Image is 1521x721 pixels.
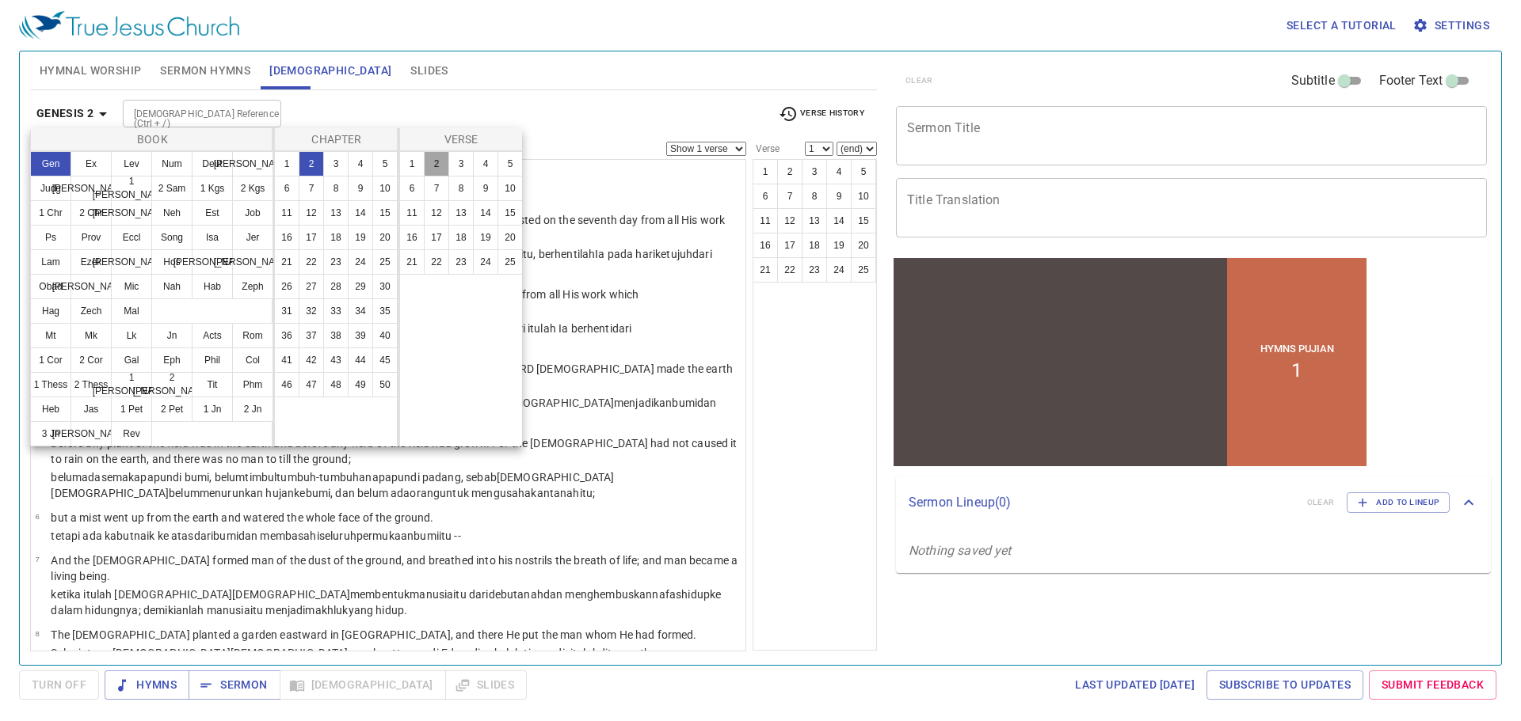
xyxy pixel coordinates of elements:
[71,151,112,176] button: Ex
[151,274,193,299] button: Nah
[34,131,271,147] p: Book
[232,323,273,348] button: Rom
[399,200,425,226] button: 11
[448,200,474,226] button: 13
[151,347,193,373] button: Eph
[274,298,299,324] button: 31
[232,372,273,397] button: Phm
[30,225,71,250] button: Ps
[372,200,398,226] button: 15
[111,176,152,201] button: 1 [PERSON_NAME]
[192,151,233,176] button: Deut
[403,131,519,147] p: Verse
[323,176,349,201] button: 8
[424,176,449,201] button: 7
[299,176,324,201] button: 7
[274,151,299,176] button: 1
[424,225,449,250] button: 17
[323,274,349,299] button: 28
[151,225,193,250] button: Song
[192,323,233,348] button: Acts
[399,151,425,176] button: 1
[402,104,413,127] li: 1
[299,347,324,373] button: 42
[111,200,152,226] button: [PERSON_NAME]
[151,249,193,275] button: Hos
[424,151,449,176] button: 2
[473,225,498,250] button: 19
[323,323,349,348] button: 38
[71,274,112,299] button: [PERSON_NAME]
[30,372,71,397] button: 1 Thess
[232,176,273,201] button: 2 Kgs
[192,176,233,201] button: 1 Kgs
[111,372,152,397] button: 1 [PERSON_NAME]
[348,298,373,324] button: 34
[323,249,349,275] button: 23
[71,225,112,250] button: Prov
[192,225,233,250] button: Isa
[399,249,425,275] button: 21
[299,200,324,226] button: 12
[348,274,373,299] button: 29
[323,298,349,324] button: 33
[30,397,71,422] button: Heb
[348,249,373,275] button: 24
[323,151,349,176] button: 3
[473,200,498,226] button: 14
[348,347,373,373] button: 44
[232,200,273,226] button: Job
[274,274,299,299] button: 26
[192,200,233,226] button: Est
[372,176,398,201] button: 10
[30,176,71,201] button: Judg
[299,372,324,397] button: 47
[111,323,152,348] button: Lk
[473,249,498,275] button: 24
[232,347,273,373] button: Col
[473,151,498,176] button: 4
[274,323,299,348] button: 36
[151,323,193,348] button: Jn
[71,249,112,275] button: Ezek
[232,151,273,176] button: [PERSON_NAME]
[274,249,299,275] button: 21
[299,151,324,176] button: 2
[30,347,71,373] button: 1 Cor
[232,397,273,422] button: 2 Jn
[278,131,395,147] p: Chapter
[30,274,71,299] button: Obad
[473,176,498,201] button: 9
[71,298,112,324] button: Zech
[399,176,425,201] button: 6
[348,225,373,250] button: 19
[372,298,398,324] button: 35
[151,397,193,422] button: 2 Pet
[448,249,474,275] button: 23
[497,200,523,226] button: 15
[348,200,373,226] button: 14
[192,372,233,397] button: Tit
[30,249,71,275] button: Lam
[299,249,324,275] button: 22
[71,421,112,446] button: [PERSON_NAME]
[192,347,233,373] button: Phil
[111,151,152,176] button: Lev
[151,151,193,176] button: Num
[323,200,349,226] button: 13
[448,176,474,201] button: 8
[111,421,152,446] button: Rev
[274,225,299,250] button: 16
[371,89,444,101] p: Hymns Pujian
[71,347,112,373] button: 2 Cor
[299,323,324,348] button: 37
[299,274,324,299] button: 27
[323,347,349,373] button: 43
[372,323,398,348] button: 40
[323,225,349,250] button: 18
[111,274,152,299] button: Mic
[30,298,71,324] button: Hag
[372,249,398,275] button: 25
[232,249,273,275] button: [PERSON_NAME]
[424,249,449,275] button: 22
